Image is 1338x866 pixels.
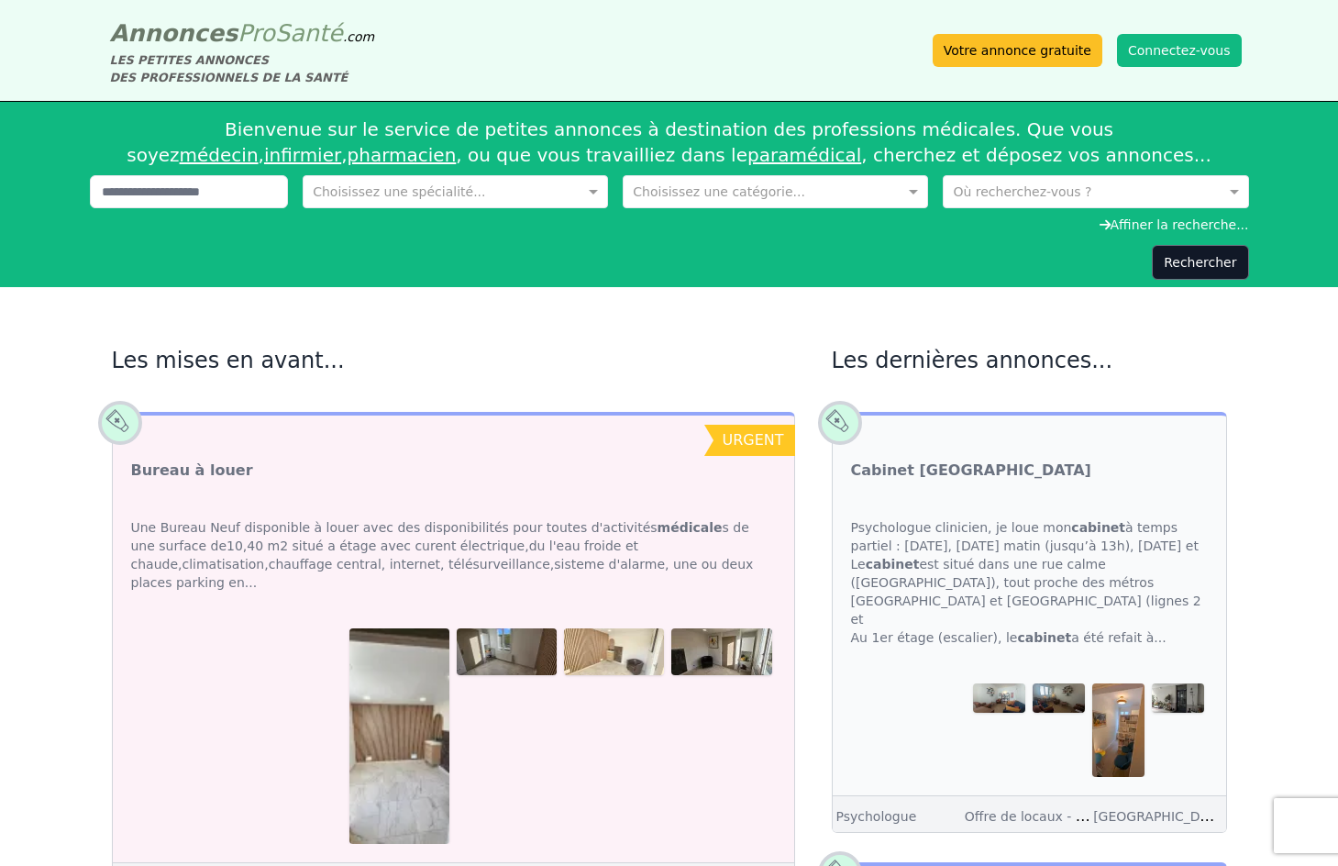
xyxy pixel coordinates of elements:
a: [GEOGRAPHIC_DATA] [1093,807,1228,825]
div: LES PETITES ANNONCES DES PROFESSIONNELS DE LA SANTÉ [110,51,375,86]
a: Bureau à louer [131,460,253,482]
a: paramédical [747,144,861,166]
button: Rechercher [1152,245,1248,280]
div: Bienvenue sur le service de petites annonces à destination des professions médicales. Que vous so... [90,109,1249,175]
span: Santé [275,19,343,47]
span: .com [343,29,374,44]
a: AnnoncesProSanté.com [110,19,375,47]
span: Pro [238,19,275,47]
img: Bureau à louer [671,628,771,675]
div: Psychologue clinicien, je loue mon à temps partiel : [DATE], [DATE] matin (jusqu’à 13h), [DATE] e... [833,500,1226,665]
a: Psychologue [836,809,917,824]
strong: médicale [658,520,723,535]
div: Affiner la recherche... [90,216,1249,234]
span: Annonces [110,19,238,47]
img: Bureau à louer [457,628,557,675]
a: infirmier [264,144,341,166]
a: Cabinet [GEOGRAPHIC_DATA] [851,460,1091,482]
h2: Les dernières annonces... [832,346,1227,375]
div: Une Bureau Neuf disponible à louer avec des disponibilités pour toutes d'activités s de une surfa... [113,500,794,610]
img: Bureau à louer [564,628,664,675]
a: médecin [180,144,259,166]
span: urgent [722,431,783,449]
strong: cabinet [866,557,920,572]
strong: cabinet [1071,520,1125,535]
img: Cabinet Paris [1033,683,1085,713]
img: Bureau à louer [349,628,449,843]
a: Offre de locaux - Clientèle [965,807,1133,825]
img: Cabinet Paris [1152,683,1204,713]
a: Votre annonce gratuite [933,34,1102,67]
a: pharmacien [348,144,457,166]
img: Cabinet Paris [1092,683,1144,776]
button: Connectez-vous [1117,34,1242,67]
h2: Les mises en avant... [112,346,795,375]
strong: cabinet [1017,630,1071,645]
img: Cabinet Paris [973,683,1025,713]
